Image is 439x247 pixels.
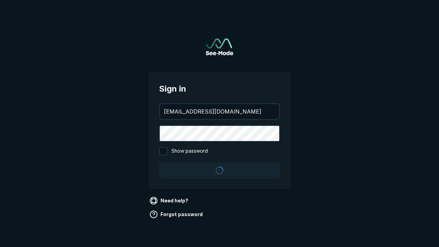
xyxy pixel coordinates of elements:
a: Go to sign in [206,38,233,55]
input: your@email.com [160,104,279,119]
a: Forgot password [148,209,205,220]
span: Show password [171,147,208,155]
span: Sign in [159,83,280,95]
a: Need help? [148,195,191,206]
img: See-Mode Logo [206,38,233,55]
